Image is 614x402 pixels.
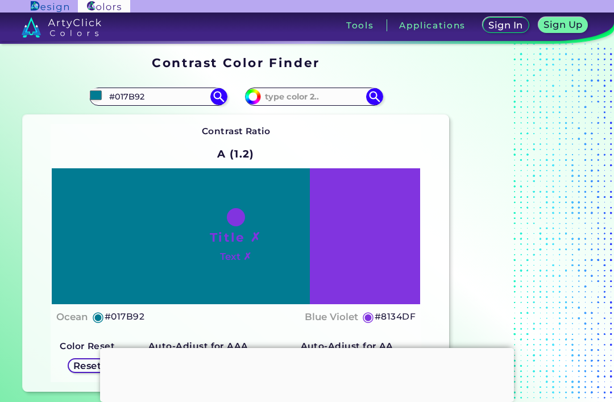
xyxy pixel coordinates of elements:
[301,341,393,351] strong: Auto-Adjust for AA
[56,309,88,325] h4: Ocean
[105,89,211,104] input: type color 1..
[362,310,375,324] h5: ◉
[210,88,227,105] img: icon search
[105,309,144,324] h5: #017B92
[305,309,358,325] h4: Blue Violet
[100,348,514,399] iframe: Advertisement
[366,88,383,105] img: icon search
[148,341,248,351] strong: Auto-Adjust for AAA
[22,17,102,38] img: logo_artyclick_colors_white.svg
[544,20,582,29] h5: Sign Up
[220,248,251,265] h4: Text ✗
[483,17,529,33] a: Sign In
[60,341,115,351] strong: Color Reset
[73,361,101,370] h5: Reset
[261,89,367,104] input: type color 2..
[488,20,522,30] h5: Sign In
[92,310,105,324] h5: ◉
[375,309,416,324] h5: #8134DF
[31,1,69,12] img: ArtyClick Design logo
[202,126,271,136] strong: Contrast Ratio
[399,21,466,30] h3: Applications
[210,229,262,246] h1: Title ✗
[212,141,259,166] h2: A (1.2)
[346,21,374,30] h3: Tools
[152,54,320,71] h1: Contrast Color Finder
[538,17,588,33] a: Sign Up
